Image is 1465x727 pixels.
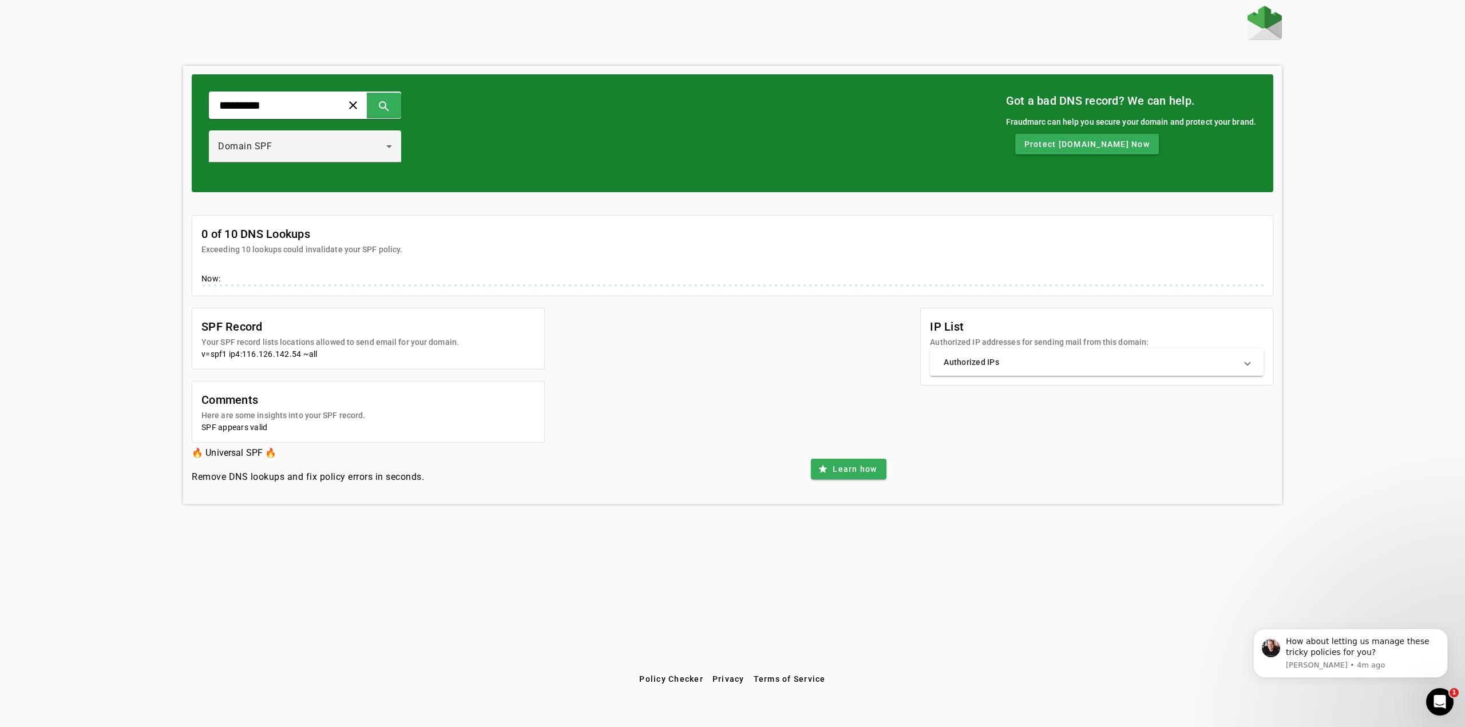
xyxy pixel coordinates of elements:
h3: 🔥 Universal SPF 🔥 [192,445,424,461]
mat-expansion-panel-header: Authorized IPs [930,348,1264,376]
mat-card-title: 0 of 10 DNS Lookups [201,225,402,243]
h4: Remove DNS lookups and fix policy errors in seconds. [192,470,424,484]
button: Policy Checker [635,669,708,689]
img: Fraudmarc Logo [1248,6,1282,40]
mat-card-title: IP List [930,317,1149,336]
iframe: Intercom notifications message [1236,618,1465,685]
div: v=spf1 ip4:116.126.142.54 ~all [201,348,535,360]
mat-card-subtitle: Authorized IP addresses for sending mail from this domain: [930,336,1149,348]
div: Fraudmarc can help you secure your domain and protect your brand. [1006,116,1257,128]
mat-card-subtitle: Your SPF record lists locations allowed to send email for your domain. [201,336,459,348]
span: 1 [1450,688,1459,697]
mat-card-title: SPF Record [201,317,459,336]
span: Privacy [712,674,745,684]
mat-card-title: Comments [201,391,365,409]
mat-card-subtitle: Exceeding 10 lookups could invalidate your SPF policy. [201,243,402,256]
mat-panel-title: Authorized IPs [944,356,1236,368]
button: Terms of Service [749,669,830,689]
span: Protect [DOMAIN_NAME] Now [1024,138,1150,150]
span: Policy Checker [639,674,703,684]
div: Now: [201,273,1264,287]
mat-card-subtitle: Here are some insights into your SPF record. [201,409,365,422]
div: SPF appears valid [201,422,535,433]
iframe: Intercom live chat [1426,688,1454,716]
button: Learn how [811,459,886,479]
span: Terms of Service [754,674,826,684]
span: Learn how [833,463,877,475]
a: Home [1248,6,1282,43]
button: Protect [DOMAIN_NAME] Now [1015,134,1159,154]
mat-card-title: Got a bad DNS record? We can help. [1006,92,1257,110]
span: Domain SPF [218,141,272,152]
button: Privacy [708,669,749,689]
